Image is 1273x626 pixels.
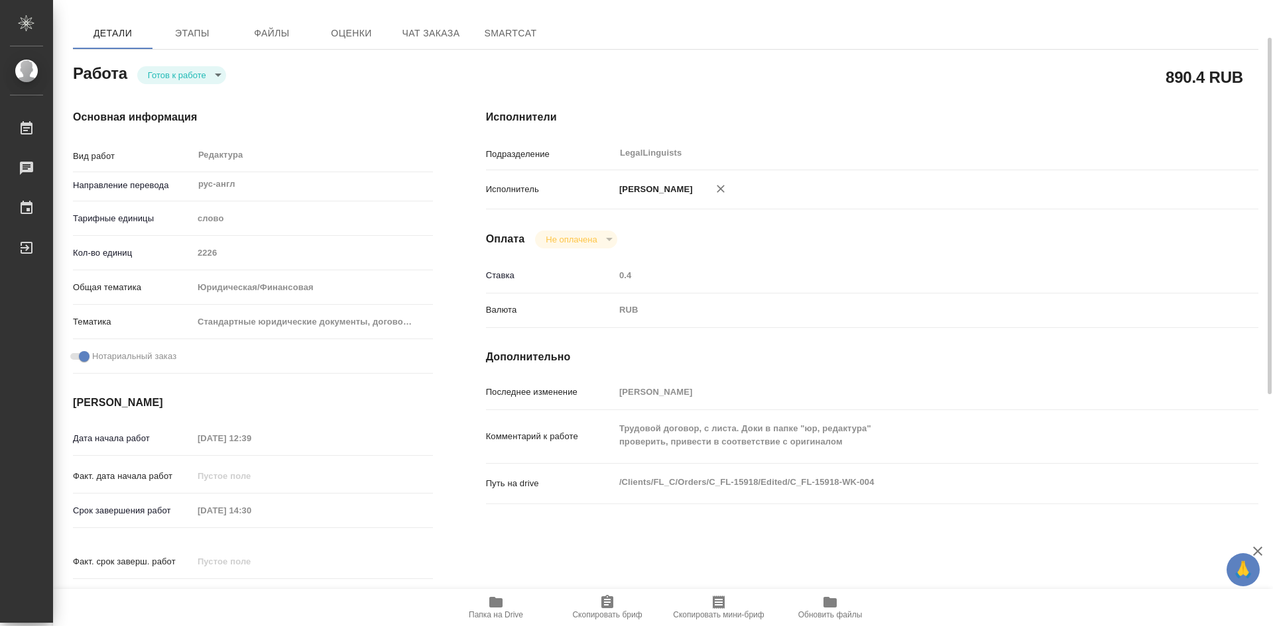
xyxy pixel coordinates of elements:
div: Готов к работе [535,231,617,248]
div: RUB [615,299,1194,321]
input: Пустое поле [615,266,1194,285]
span: Чат заказа [399,25,463,42]
button: Готов к работе [144,70,210,81]
div: Юридическая/Финансовая [193,276,433,299]
div: Стандартные юридические документы, договоры, уставы [193,311,433,333]
input: Пустое поле [193,243,433,262]
p: Ставка [486,269,615,282]
p: Последнее изменение [486,386,615,399]
span: Скопировать мини-бриф [673,610,764,619]
input: Пустое поле [193,466,309,486]
span: Обновить файлы [798,610,863,619]
p: Факт. дата начала работ [73,470,193,483]
p: Исполнитель [486,183,615,196]
button: Обновить файлы [774,589,886,626]
h2: Работа [73,60,127,84]
button: Скопировать мини-бриф [663,589,774,626]
p: Путь на drive [486,477,615,490]
textarea: /Clients/FL_C/Orders/C_FL-15918/Edited/C_FL-15918-WK-004 [615,471,1194,494]
button: 🙏 [1227,553,1260,586]
p: Дата начала работ [73,432,193,445]
p: Общая тематика [73,281,193,294]
span: 🙏 [1232,556,1254,584]
textarea: Трудовой договор, с листа. Доки в папке "юр, редактура" проверить, привести в соответствие с ориг... [615,417,1194,453]
span: Оценки [320,25,383,42]
button: Не оплачена [542,234,601,245]
p: Валюта [486,303,615,317]
span: Нотариальный заказ [92,350,176,363]
p: Факт. срок заверш. работ [73,555,193,568]
span: Папка на Drive [469,610,523,619]
span: Детали [81,25,145,42]
p: Тарифные единицы [73,212,193,225]
p: Тематика [73,315,193,329]
span: SmartCat [479,25,542,42]
p: [PERSON_NAME] [615,183,693,196]
h4: Основная информация [73,109,433,125]
p: Кол-во единиц [73,246,193,260]
p: Вид работ [73,150,193,163]
h4: Дополнительно [486,349,1258,365]
h4: Оплата [486,231,525,247]
span: Этапы [160,25,224,42]
input: Пустое поле [193,501,309,520]
input: Пустое поле [193,552,309,571]
button: Удалить исполнителя [706,174,735,203]
input: Пустое поле [615,382,1194,401]
p: Направление перевода [73,179,193,192]
div: Готов к работе [137,66,226,84]
span: Файлы [240,25,304,42]
p: Подразделение [486,148,615,161]
input: ✎ Введи что-нибудь [193,586,309,605]
p: Комментарий к работе [486,430,615,443]
span: Скопировать бриф [572,610,642,619]
p: Срок завершения работ [73,504,193,517]
h4: Исполнители [486,109,1258,125]
button: Папка на Drive [440,589,552,626]
h4: [PERSON_NAME] [73,395,433,411]
h2: 890.4 RUB [1166,66,1243,88]
input: Пустое поле [193,429,309,448]
button: Скопировать бриф [552,589,663,626]
div: слово [193,207,433,230]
